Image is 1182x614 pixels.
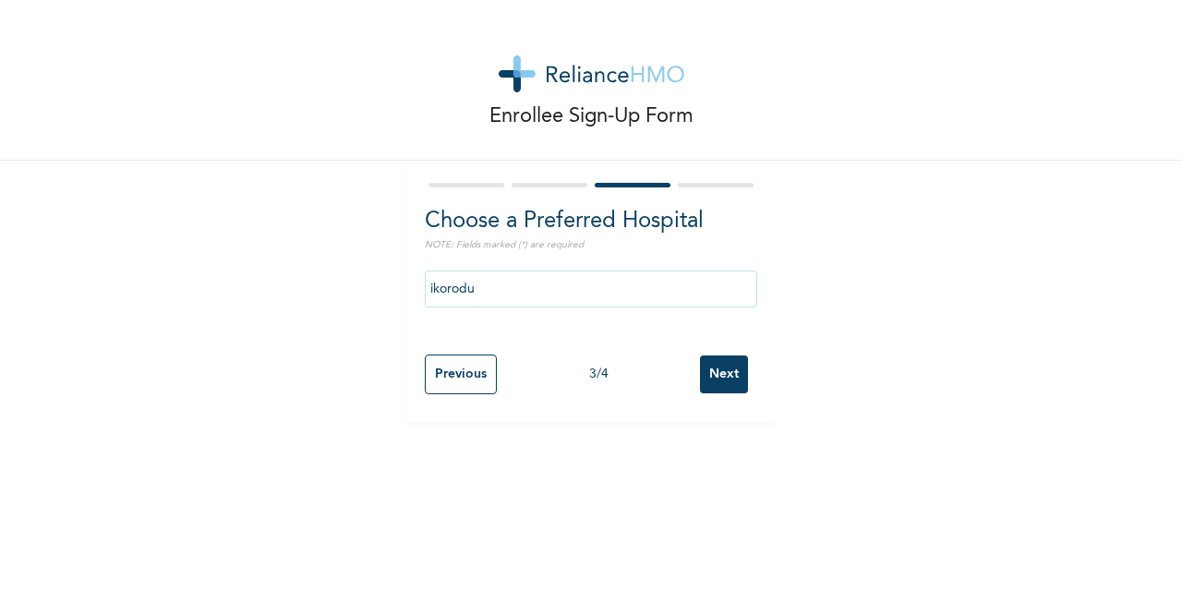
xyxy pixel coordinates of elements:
[425,205,757,238] h2: Choose a Preferred Hospital
[425,355,497,394] input: Previous
[499,55,684,92] img: logo
[425,271,757,307] input: Search by name, address or governorate
[497,365,700,384] div: 3 / 4
[700,355,748,393] input: Next
[425,238,757,252] p: NOTE: Fields marked (*) are required
[489,102,694,132] p: Enrollee Sign-Up Form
